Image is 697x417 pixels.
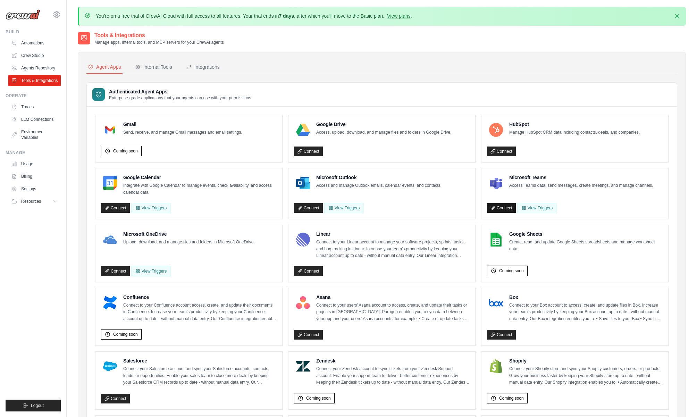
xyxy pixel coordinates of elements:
[316,231,470,237] h4: Linear
[6,400,61,411] button: Logout
[123,302,277,323] p: Connect to your Confluence account access, create, and update their documents in Confluence. Incr...
[316,302,470,323] p: Connect to your users’ Asana account to access, create, and update their tasks or projects in [GE...
[96,12,412,19] p: You're on a free trial of CrewAI Cloud with full access to all features. Your trial ends in , aft...
[296,359,310,373] img: Zendesk Logo
[487,147,516,156] a: Connect
[186,64,220,70] div: Integrations
[88,64,121,70] div: Agent Apps
[509,121,640,128] h4: HubSpot
[6,29,61,35] div: Build
[325,203,363,213] : View Triggers
[123,366,277,386] p: Connect your Salesforce account and sync your Salesforce accounts, contacts, leads, or opportunit...
[509,357,663,364] h4: Shopify
[509,302,663,323] p: Connect to your Box account to access, create, and update files in Box. Increase your team’s prod...
[103,233,117,247] img: Microsoft OneDrive Logo
[31,403,44,408] span: Logout
[279,13,294,19] strong: 7 days
[123,174,277,181] h4: Google Calendar
[21,199,41,204] span: Resources
[101,394,130,403] a: Connect
[123,121,242,128] h4: Gmail
[296,233,310,247] img: Linear Logo
[294,266,323,276] a: Connect
[316,174,442,181] h4: Microsoft Outlook
[489,176,503,190] img: Microsoft Teams Logo
[489,123,503,137] img: HubSpot Logo
[103,296,117,310] img: Confluence Logo
[518,203,556,213] : View Triggers
[101,203,130,213] a: Connect
[123,129,242,136] p: Send, receive, and manage Gmail messages and email settings.
[489,296,503,310] img: Box Logo
[509,231,663,237] h4: Google Sheets
[6,150,61,156] div: Manage
[8,171,61,182] a: Billing
[509,174,653,181] h4: Microsoft Teams
[6,93,61,99] div: Operate
[103,176,117,190] img: Google Calendar Logo
[387,13,410,19] a: View plans
[509,294,663,301] h4: Box
[123,294,277,301] h4: Confluence
[316,294,470,301] h4: Asana
[8,75,61,86] a: Tools & Integrations
[132,203,170,213] button: View Triggers
[8,126,61,143] a: Environment Variables
[294,203,323,213] a: Connect
[113,332,138,337] span: Coming soon
[132,266,170,276] : View Triggers
[94,31,224,40] h2: Tools & Integrations
[294,147,323,156] a: Connect
[8,50,61,61] a: Crew Studio
[135,64,172,70] div: Internal Tools
[123,239,255,246] p: Upload, download, and manage files and folders in Microsoft OneDrive.
[509,239,663,252] p: Create, read, and update Google Sheets spreadsheets and manage worksheet data.
[134,61,174,74] button: Internal Tools
[6,9,40,20] img: Logo
[8,101,61,112] a: Traces
[487,203,516,213] a: Connect
[489,233,503,247] img: Google Sheets Logo
[123,182,277,196] p: Integrate with Google Calendar to manage events, check availability, and access calendar data.
[509,182,653,189] p: Access Teams data, send messages, create meetings, and manage channels.
[113,148,138,154] span: Coming soon
[103,123,117,137] img: Gmail Logo
[8,196,61,207] button: Resources
[103,359,117,373] img: Salesforce Logo
[294,330,323,340] a: Connect
[487,330,516,340] a: Connect
[123,231,255,237] h4: Microsoft OneDrive
[316,182,442,189] p: Access and manage Outlook emails, calendar events, and contacts.
[489,359,503,373] img: Shopify Logo
[499,395,524,401] span: Coming soon
[296,176,310,190] img: Microsoft Outlook Logo
[306,395,331,401] span: Coming soon
[316,239,470,259] p: Connect to your Linear account to manage your software projects, sprints, tasks, and bug tracking...
[109,95,251,101] p: Enterprise-grade applications that your agents can use with your permissions
[296,296,310,310] img: Asana Logo
[316,357,470,364] h4: Zendesk
[499,268,524,274] span: Coming soon
[101,266,130,276] a: Connect
[94,40,224,45] p: Manage apps, internal tools, and MCP servers for your CrewAI agents
[8,158,61,169] a: Usage
[123,357,277,364] h4: Salesforce
[509,366,663,386] p: Connect your Shopify store and sync your Shopify customers, orders, or products. Grow your busine...
[86,61,123,74] button: Agent Apps
[316,129,452,136] p: Access, upload, download, and manage files and folders in Google Drive.
[8,183,61,194] a: Settings
[509,129,640,136] p: Manage HubSpot CRM data including contacts, deals, and companies.
[8,114,61,125] a: LLM Connections
[8,37,61,49] a: Automations
[109,88,251,95] h3: Authenticated Agent Apps
[316,366,470,386] p: Connect your Zendesk account to sync tickets from your Zendesk Support account. Enable your suppo...
[296,123,310,137] img: Google Drive Logo
[316,121,452,128] h4: Google Drive
[8,62,61,74] a: Agents Repository
[185,61,221,74] button: Integrations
